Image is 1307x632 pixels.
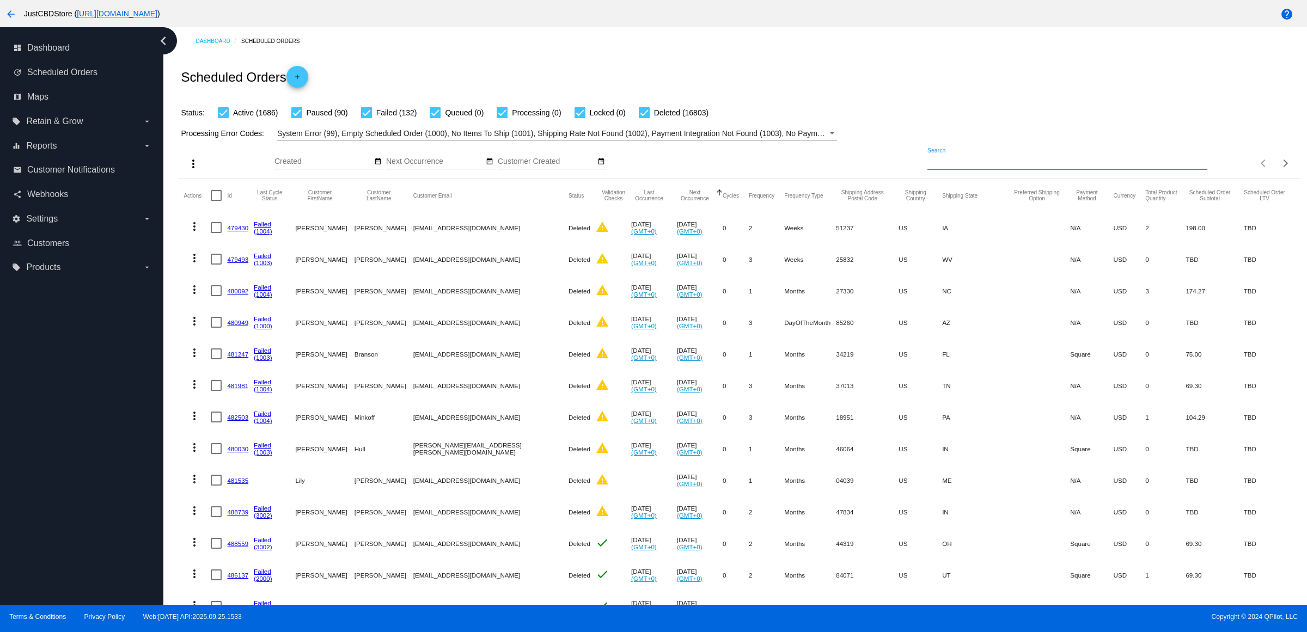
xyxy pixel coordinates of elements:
i: people_outline [13,239,22,248]
button: Change sorting for LastProcessingCycleId [254,189,285,201]
mat-cell: [PERSON_NAME] [295,338,354,370]
a: (GMT+0) [677,291,703,298]
mat-cell: [DATE] [677,496,723,527]
mat-cell: USD [1114,243,1146,275]
mat-cell: 1 [1145,401,1186,433]
mat-cell: USD [1114,496,1146,527]
a: (GMT+0) [677,543,703,550]
mat-cell: [PERSON_NAME] [295,496,354,527]
a: dashboard Dashboard [13,39,151,57]
span: Customers [27,238,69,248]
button: Change sorting for Frequency [749,192,774,199]
mat-cell: 0 [723,433,749,464]
mat-icon: more_vert [188,504,201,517]
button: Change sorting for ShippingState [942,192,978,199]
a: (1004) [254,385,272,392]
input: Search [927,157,1207,166]
mat-cell: Months [784,559,836,591]
mat-cell: 0 [1145,464,1186,496]
a: people_outline Customers [13,235,151,252]
mat-cell: TBD [1244,496,1296,527]
i: dashboard [13,44,22,52]
mat-icon: more_vert [188,473,201,486]
mat-cell: Months [784,338,836,370]
mat-cell: Months [784,496,836,527]
mat-cell: [PERSON_NAME] [295,370,354,401]
a: (GMT+0) [631,449,657,456]
a: (GMT+0) [631,417,657,424]
mat-icon: more_vert [188,315,201,328]
a: (3002) [254,512,272,519]
mat-cell: [EMAIL_ADDRESS][DOMAIN_NAME] [413,243,569,275]
mat-icon: date_range [486,157,493,166]
mat-select: Filter by Processing Error Codes [277,127,837,140]
mat-cell: 0 [1145,306,1186,338]
a: 479430 [227,224,248,231]
button: Change sorting for PaymentMethod.Type [1070,189,1103,201]
mat-icon: date_range [374,157,382,166]
mat-cell: 0 [723,370,749,401]
mat-cell: [DATE] [677,370,723,401]
mat-cell: [PERSON_NAME] [355,527,413,559]
span: Scheduled Orders [27,68,97,77]
button: Change sorting for PreferredShippingOption [1013,189,1060,201]
mat-cell: 0 [723,464,749,496]
mat-cell: 0 [723,496,749,527]
mat-cell: [DATE] [631,527,677,559]
mat-cell: [DATE] [677,527,723,559]
mat-cell: 75.00 [1186,338,1243,370]
a: (GMT+0) [631,354,657,361]
mat-cell: TBD [1244,212,1296,243]
button: Change sorting for ShippingPostcode [836,189,889,201]
a: 481981 [227,382,248,389]
mat-cell: 46064 [836,433,899,464]
mat-cell: [PERSON_NAME] [295,559,354,591]
mat-icon: more_vert [187,157,200,170]
mat-cell: [DATE] [631,433,677,464]
mat-cell: [DATE] [631,243,677,275]
mat-cell: TBD [1244,401,1296,433]
a: (GMT+0) [631,385,657,392]
mat-cell: TBD [1186,433,1243,464]
mat-cell: [PERSON_NAME] [295,433,354,464]
mat-cell: Weeks [784,243,836,275]
a: (GMT+0) [677,322,703,329]
a: (GMT+0) [631,228,657,235]
mat-cell: 3 [1145,275,1186,306]
mat-cell: US [899,370,942,401]
mat-cell: [EMAIL_ADDRESS][DOMAIN_NAME] [413,370,569,401]
mat-cell: NC [942,275,1013,306]
mat-cell: [EMAIL_ADDRESS][DOMAIN_NAME] [413,527,569,559]
mat-cell: 0 [723,306,749,338]
mat-cell: [DATE] [677,338,723,370]
mat-icon: more_vert [188,441,201,454]
a: Failed [254,284,271,291]
mat-cell: 198.00 [1186,212,1243,243]
mat-cell: Minkoff [355,401,413,433]
mat-cell: [PERSON_NAME] [295,243,354,275]
mat-cell: USD [1114,401,1146,433]
mat-cell: Lily [295,464,354,496]
i: update [13,68,22,77]
mat-cell: [DATE] [631,370,677,401]
mat-cell: [DATE] [631,275,677,306]
a: (GMT+0) [631,259,657,266]
mat-cell: US [899,338,942,370]
a: (1004) [254,291,272,298]
mat-cell: IA [942,212,1013,243]
mat-cell: 2 [749,559,784,591]
mat-cell: N/A [1070,275,1113,306]
mat-cell: [PERSON_NAME] [295,527,354,559]
mat-cell: TBD [1244,433,1296,464]
mat-cell: OH [942,527,1013,559]
mat-cell: USD [1114,464,1146,496]
mat-cell: Months [784,401,836,433]
mat-cell: [DATE] [631,559,677,591]
mat-cell: [DATE] [677,212,723,243]
mat-cell: Months [784,527,836,559]
button: Change sorting for CustomerEmail [413,192,452,199]
a: (GMT+0) [631,322,657,329]
button: Change sorting for Status [569,192,584,199]
span: Dashboard [27,43,70,53]
mat-cell: USD [1114,212,1146,243]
